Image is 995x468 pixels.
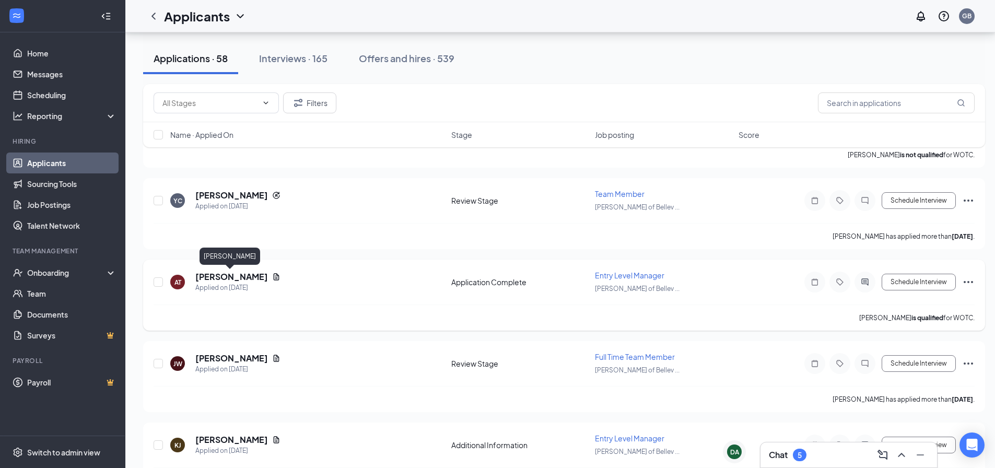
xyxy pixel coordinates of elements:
[595,366,680,374] span: [PERSON_NAME] of Bellev ...
[882,192,956,209] button: Schedule Interview
[809,196,821,205] svg: Note
[27,283,116,304] a: Team
[101,11,111,21] svg: Collapse
[27,153,116,173] a: Applicants
[911,314,943,322] b: is qualified
[962,11,971,20] div: GB
[195,446,280,456] div: Applied on [DATE]
[451,440,589,450] div: Additional Information
[27,267,108,278] div: Onboarding
[27,64,116,85] a: Messages
[859,278,871,286] svg: ActiveChat
[162,97,257,109] input: All Stages
[262,99,270,107] svg: ChevronDown
[27,325,116,346] a: SurveysCrown
[859,313,975,322] p: [PERSON_NAME] for WOTC.
[859,196,871,205] svg: ChatInactive
[195,364,280,375] div: Applied on [DATE]
[912,447,929,463] button: Minimize
[874,447,891,463] button: ComposeMessage
[893,447,910,463] button: ChevronUp
[195,434,268,446] h5: [PERSON_NAME]
[259,52,327,65] div: Interviews · 165
[173,196,182,205] div: YC
[27,43,116,64] a: Home
[952,232,973,240] b: [DATE]
[959,432,985,458] div: Open Intercom Messenger
[13,267,23,278] svg: UserCheck
[595,271,664,280] span: Entry Level Manager
[27,215,116,236] a: Talent Network
[27,85,116,106] a: Scheduling
[833,232,975,241] p: [PERSON_NAME] has applied more than .
[272,273,280,281] svg: Document
[834,196,846,205] svg: Tag
[818,92,975,113] input: Search in applications
[876,449,889,461] svg: ComposeMessage
[730,448,739,457] div: DA
[809,278,821,286] svg: Note
[174,441,181,450] div: KJ
[170,130,233,140] span: Name · Applied On
[272,436,280,444] svg: Document
[798,451,802,460] div: 5
[13,137,114,146] div: Hiring
[174,278,181,287] div: AT
[234,10,247,22] svg: ChevronDown
[11,10,22,21] svg: WorkstreamLogo
[809,359,821,368] svg: Note
[283,92,336,113] button: Filter Filters
[834,359,846,368] svg: Tag
[27,173,116,194] a: Sourcing Tools
[147,10,160,22] svg: ChevronLeft
[195,190,268,201] h5: [PERSON_NAME]
[834,278,846,286] svg: Tag
[595,285,680,292] span: [PERSON_NAME] of Bellev ...
[833,395,975,404] p: [PERSON_NAME] has applied more than .
[739,130,759,140] span: Score
[451,130,472,140] span: Stage
[195,271,268,283] h5: [PERSON_NAME]
[27,194,116,215] a: Job Postings
[952,395,973,403] b: [DATE]
[895,449,908,461] svg: ChevronUp
[173,359,182,368] div: JW
[13,447,23,458] svg: Settings
[13,356,114,365] div: Payroll
[938,10,950,22] svg: QuestionInfo
[915,10,927,22] svg: Notifications
[13,111,23,121] svg: Analysis
[164,7,230,25] h1: Applicants
[882,437,956,453] button: Schedule Interview
[27,304,116,325] a: Documents
[359,52,454,65] div: Offers and hires · 539
[809,441,821,449] svg: Note
[769,449,788,461] h3: Chat
[451,358,589,369] div: Review Stage
[195,283,280,293] div: Applied on [DATE]
[834,441,846,449] svg: Tag
[595,434,664,443] span: Entry Level Manager
[595,189,645,198] span: Team Member
[914,449,927,461] svg: Minimize
[962,357,975,370] svg: Ellipses
[957,99,965,107] svg: MagnifyingGlass
[13,247,114,255] div: Team Management
[292,97,305,109] svg: Filter
[195,353,268,364] h5: [PERSON_NAME]
[195,201,280,212] div: Applied on [DATE]
[859,359,871,368] svg: ChatInactive
[595,130,634,140] span: Job posting
[272,354,280,362] svg: Document
[595,203,680,211] span: [PERSON_NAME] of Bellev ...
[154,52,228,65] div: Applications · 58
[962,194,975,207] svg: Ellipses
[859,441,871,449] svg: ActiveChat
[882,274,956,290] button: Schedule Interview
[27,447,100,458] div: Switch to admin view
[272,191,280,200] svg: Reapply
[451,277,589,287] div: Application Complete
[27,372,116,393] a: PayrollCrown
[882,355,956,372] button: Schedule Interview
